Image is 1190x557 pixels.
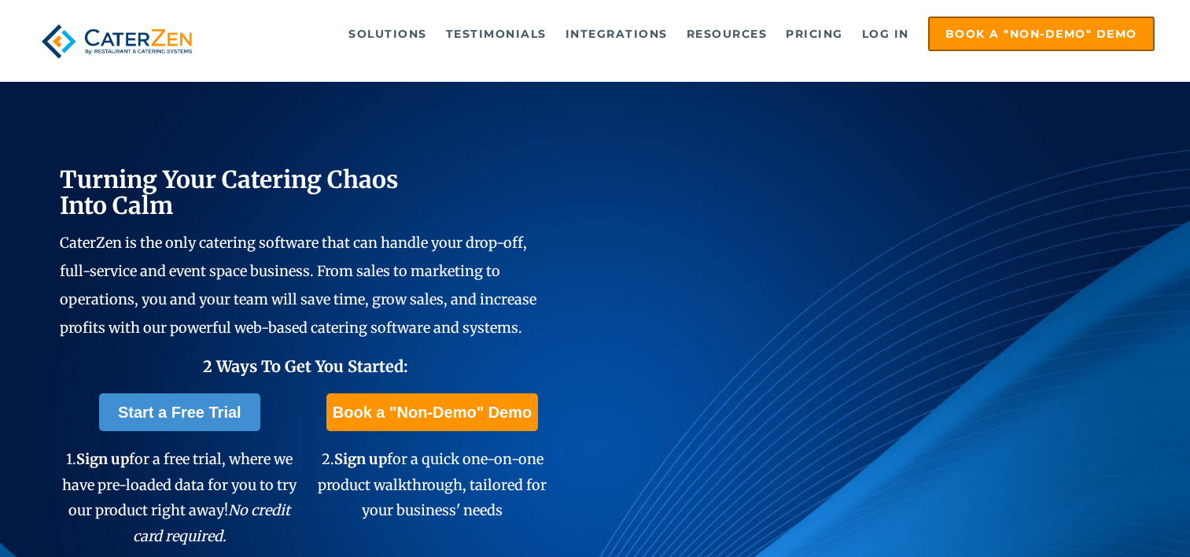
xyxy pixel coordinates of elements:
[854,18,917,50] a: Log in
[326,393,538,431] a: Book a "Non-Demo" Demo
[35,17,198,66] img: caterzen
[928,17,1155,51] a: Book a "Non-Demo" Demo
[558,18,676,50] a: Integrations
[438,18,554,50] a: Testimonials
[334,450,387,468] span: Sign up
[778,18,851,50] a: Pricing
[679,18,776,50] a: Resources
[133,501,291,544] em: No credit card required.
[227,17,1154,51] div: Navigation Menu
[341,18,435,50] a: Solutions
[203,356,408,376] span: 2 Ways To Get You Started:
[62,450,297,544] span: 1. for a free trial, where we have pre-loaded data for you to try our product right away!
[76,450,129,468] span: Sign up
[60,164,399,220] span: Turning Your Catering Chaos Into Calm
[318,450,547,519] span: 2. for a quick one-on-one product walkthrough, tailored for your business' needs
[60,234,536,337] span: CaterZen is the only catering software that can handle your drop-off, full-service and event spac...
[1050,496,1173,540] iframe: Help widget launcher
[99,393,260,431] a: Start a Free Trial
